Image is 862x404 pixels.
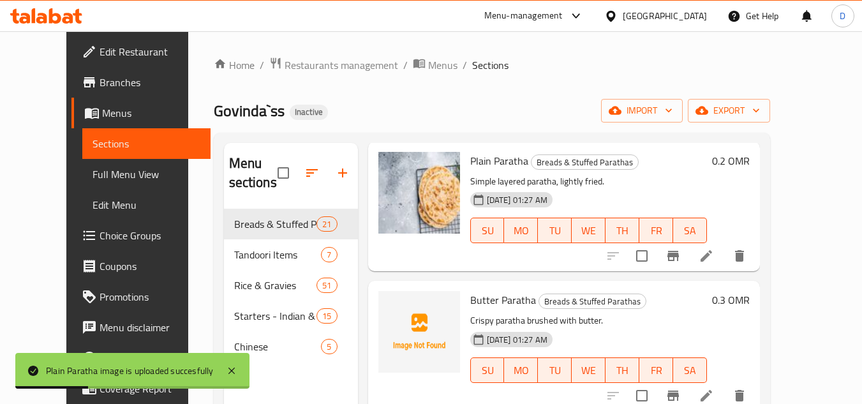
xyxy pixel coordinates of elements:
[234,216,317,232] span: Breads & Stuffed Parathas
[470,151,528,170] span: Plain Paratha
[470,357,505,383] button: SU
[71,67,211,98] a: Branches
[658,241,688,271] button: Branch-specific-item
[234,339,322,354] span: Chinese
[100,381,200,396] span: Coverage Report
[102,105,200,121] span: Menus
[71,373,211,404] a: Coverage Report
[543,221,567,240] span: TU
[539,294,646,309] span: Breads & Stuffed Parathas
[100,228,200,243] span: Choice Groups
[93,136,200,151] span: Sections
[463,57,467,73] li: /
[100,289,200,304] span: Promotions
[577,221,600,240] span: WE
[71,220,211,251] a: Choice Groups
[601,99,683,123] button: import
[321,247,337,262] div: items
[224,331,358,362] div: Chinese5
[482,334,553,346] span: [DATE] 01:27 AM
[484,8,563,24] div: Menu-management
[678,361,702,380] span: SA
[538,357,572,383] button: TU
[688,99,770,123] button: export
[93,167,200,182] span: Full Menu View
[214,57,255,73] a: Home
[611,221,634,240] span: TH
[260,57,264,73] li: /
[71,312,211,343] a: Menu disclaimer
[316,216,337,232] div: items
[628,243,655,269] span: Select to update
[538,218,572,243] button: TU
[290,105,328,120] div: Inactive
[611,361,634,380] span: TH
[100,350,200,366] span: Upsell
[476,361,500,380] span: SU
[698,103,760,119] span: export
[82,128,211,159] a: Sections
[269,57,398,73] a: Restaurants management
[639,218,673,243] button: FR
[606,357,639,383] button: TH
[509,221,533,240] span: MO
[673,218,707,243] button: SA
[509,361,533,380] span: MO
[577,361,600,380] span: WE
[214,57,770,73] nav: breadcrumb
[234,278,317,293] span: Rice & Gravies
[270,160,297,186] span: Select all sections
[504,357,538,383] button: MO
[100,258,200,274] span: Coupons
[229,154,278,192] h2: Menu sections
[572,357,606,383] button: WE
[840,9,845,23] span: D
[234,308,317,324] span: Starters - Indian & Chinese
[482,194,553,206] span: [DATE] 01:27 AM
[403,57,408,73] li: /
[100,75,200,90] span: Branches
[82,159,211,190] a: Full Menu View
[712,152,750,170] h6: 0.2 OMR
[297,158,327,188] span: Sort sections
[639,357,673,383] button: FR
[644,221,668,240] span: FR
[321,339,337,354] div: items
[378,291,460,373] img: Butter Paratha
[476,221,500,240] span: SU
[317,218,336,230] span: 21
[611,103,673,119] span: import
[100,44,200,59] span: Edit Restaurant
[100,320,200,335] span: Menu disclaimer
[606,218,639,243] button: TH
[224,301,358,331] div: Starters - Indian & Chinese15
[472,57,509,73] span: Sections
[234,247,322,262] span: Tandoori Items
[428,57,457,73] span: Menus
[327,158,358,188] button: Add section
[93,197,200,213] span: Edit Menu
[224,239,358,270] div: Tandoori Items7
[322,341,336,353] span: 5
[214,96,285,125] span: Govinda`ss
[539,294,646,309] div: Breads & Stuffed Parathas
[224,204,358,367] nav: Menu sections
[712,291,750,309] h6: 0.3 OMR
[71,281,211,312] a: Promotions
[699,248,714,264] a: Edit menu item
[316,278,337,293] div: items
[46,364,214,378] div: Plain Paratha image is uploaded succesfully
[531,155,638,170] span: Breads & Stuffed Parathas
[71,251,211,281] a: Coupons
[470,174,707,190] p: Simple layered paratha, lightly fried.
[543,361,567,380] span: TU
[678,221,702,240] span: SA
[316,308,337,324] div: items
[699,388,714,403] a: Edit menu item
[317,280,336,292] span: 51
